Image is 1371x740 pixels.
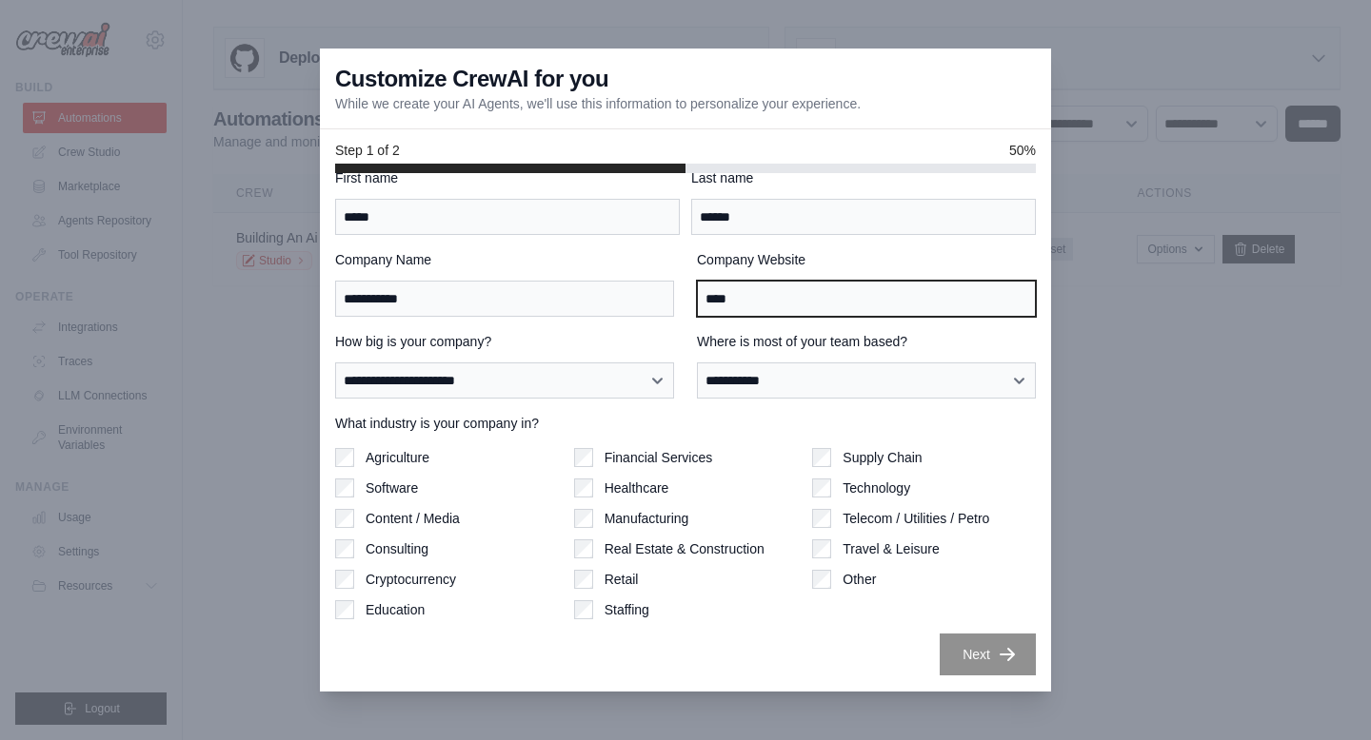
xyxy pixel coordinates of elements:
label: Financial Services [605,448,713,467]
label: Telecom / Utilities / Petro [843,509,989,528]
label: Company Website [697,250,1036,269]
label: Where is most of your team based? [697,332,1036,351]
label: How big is your company? [335,332,674,351]
h3: Customize CrewAI for you [335,64,608,94]
label: Agriculture [366,448,429,467]
label: Technology [843,478,910,497]
label: First name [335,168,680,187]
label: Other [843,570,876,589]
span: Step 1 of 2 [335,141,400,160]
label: Software [366,478,418,497]
label: Staffing [605,600,649,619]
iframe: Chat Widget [1276,649,1371,740]
label: Manufacturing [605,509,689,528]
label: Content / Media [366,509,460,528]
label: Supply Chain [843,448,922,467]
p: While we create your AI Agents, we'll use this information to personalize your experience. [335,94,861,113]
label: Real Estate & Construction [605,539,765,558]
label: Company Name [335,250,674,269]
button: Next [940,633,1036,675]
label: Healthcare [605,478,669,497]
span: 50% [1009,141,1036,160]
label: Cryptocurrency [366,570,456,589]
label: Consulting [366,539,428,558]
label: Retail [605,570,639,589]
label: Last name [691,168,1036,187]
label: What industry is your company in? [335,414,1036,433]
label: Travel & Leisure [843,539,939,558]
label: Education [366,600,425,619]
